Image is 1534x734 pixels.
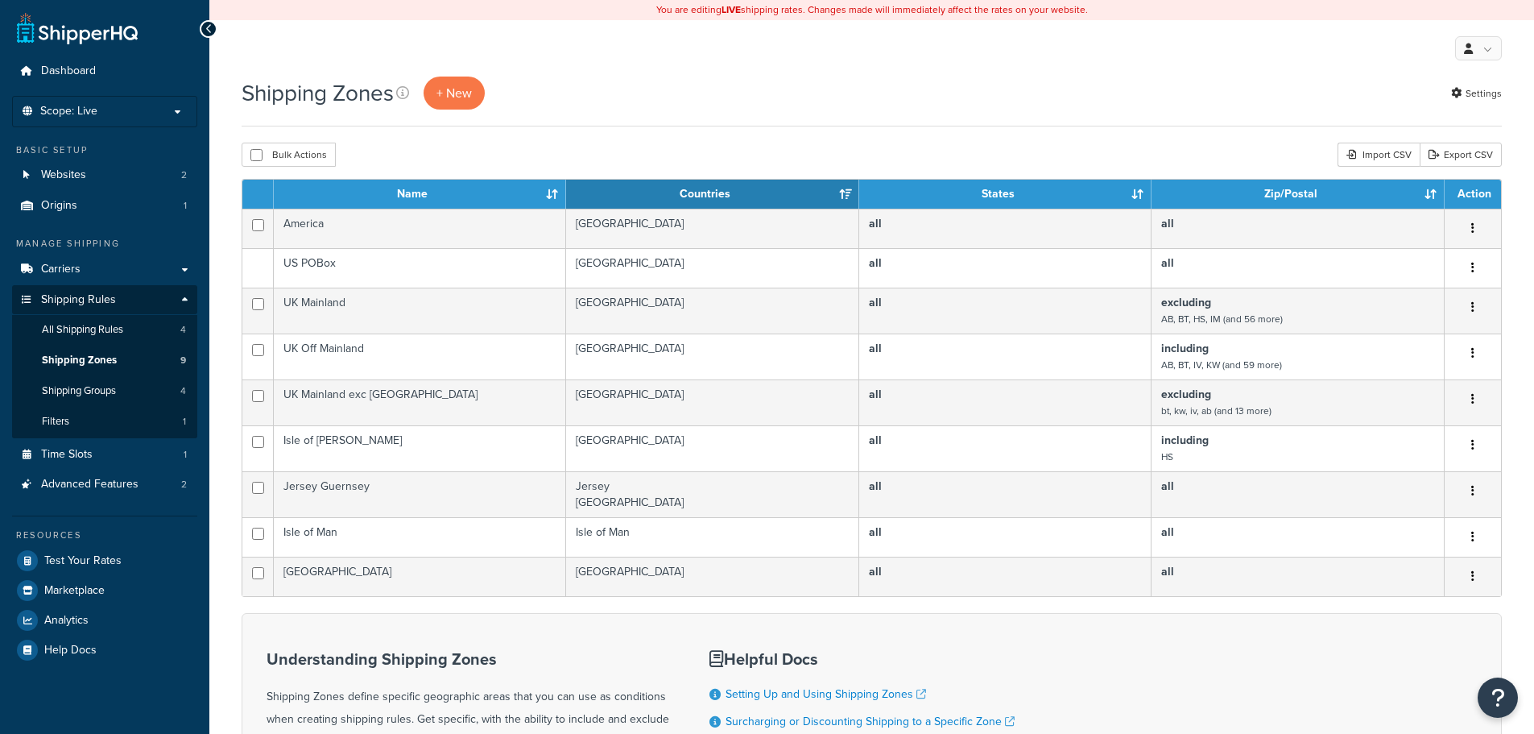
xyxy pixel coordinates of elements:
[41,64,96,78] span: Dashboard
[44,614,89,628] span: Analytics
[566,471,859,517] td: Jersey [GEOGRAPHIC_DATA]
[709,650,1015,668] h3: Helpful Docs
[274,209,566,248] td: America
[274,288,566,334] td: UK Mainland
[566,248,859,288] td: [GEOGRAPHIC_DATA]
[17,12,138,44] a: ShipperHQ Home
[12,160,197,190] a: Websites 2
[424,77,485,110] a: + New
[1161,294,1211,311] b: excluding
[566,517,859,557] td: Isle of Man
[12,255,197,284] a: Carriers
[242,143,336,167] button: Bulk Actions
[12,56,197,86] a: Dashboard
[274,379,566,425] td: UK Mainland exc [GEOGRAPHIC_DATA]
[869,386,882,403] b: all
[12,470,197,500] li: Advanced Features
[42,415,69,429] span: Filters
[12,315,197,345] a: All Shipping Rules 4
[1445,180,1501,209] th: Action
[726,686,926,703] a: Setting Up and Using Shipping Zones
[12,546,197,575] a: Test Your Rates
[40,105,97,118] span: Scope: Live
[12,407,197,437] li: Filters
[12,606,197,635] a: Analytics
[12,576,197,605] a: Marketplace
[12,160,197,190] li: Websites
[180,323,186,337] span: 4
[41,199,77,213] span: Origins
[183,415,186,429] span: 1
[41,293,116,307] span: Shipping Rules
[1152,180,1445,209] th: Zip/Postal: activate to sort column ascending
[869,340,882,357] b: all
[12,285,197,315] a: Shipping Rules
[1161,450,1173,464] small: HS
[1451,82,1502,105] a: Settings
[12,376,197,406] a: Shipping Groups 4
[42,384,116,398] span: Shipping Groups
[274,334,566,379] td: UK Off Mainland
[12,636,197,665] a: Help Docs
[869,478,882,495] b: all
[1161,340,1209,357] b: including
[1161,404,1271,418] small: bt, kw, iv, ab (and 13 more)
[12,237,197,251] div: Manage Shipping
[722,2,741,17] b: LIVE
[12,315,197,345] li: All Shipping Rules
[180,384,186,398] span: 4
[12,143,197,157] div: Basic Setup
[42,323,123,337] span: All Shipping Rules
[1161,358,1282,372] small: AB, BT, IV, KW (and 59 more)
[1161,524,1174,541] b: all
[566,379,859,425] td: [GEOGRAPHIC_DATA]
[566,334,859,379] td: [GEOGRAPHIC_DATA]
[12,440,197,470] li: Time Slots
[184,448,187,462] span: 1
[1478,678,1518,718] button: Open Resource Center
[1161,312,1283,326] small: AB, BT, HS, IM (and 56 more)
[859,180,1152,209] th: States: activate to sort column ascending
[12,285,197,438] li: Shipping Rules
[1161,255,1174,272] b: all
[12,346,197,375] li: Shipping Zones
[180,354,186,367] span: 9
[12,376,197,406] li: Shipping Groups
[566,209,859,248] td: [GEOGRAPHIC_DATA]
[726,713,1015,730] a: Surcharging or Discounting Shipping to a Specific Zone
[44,644,97,657] span: Help Docs
[1338,143,1420,167] div: Import CSV
[181,168,187,182] span: 2
[869,432,882,449] b: all
[274,471,566,517] td: Jersey Guernsey
[566,180,859,209] th: Countries: activate to sort column ascending
[242,77,394,109] h1: Shipping Zones
[869,215,882,232] b: all
[869,563,882,580] b: all
[1420,143,1502,167] a: Export CSV
[181,478,187,491] span: 2
[566,557,859,596] td: [GEOGRAPHIC_DATA]
[436,84,472,102] span: + New
[1161,386,1211,403] b: excluding
[274,557,566,596] td: [GEOGRAPHIC_DATA]
[12,191,197,221] a: Origins 1
[41,168,86,182] span: Websites
[41,478,139,491] span: Advanced Features
[184,199,187,213] span: 1
[274,248,566,288] td: US POBox
[566,425,859,471] td: [GEOGRAPHIC_DATA]
[12,470,197,500] a: Advanced Features 2
[274,425,566,471] td: Isle of [PERSON_NAME]
[566,288,859,334] td: [GEOGRAPHIC_DATA]
[12,346,197,375] a: Shipping Zones 9
[41,263,81,276] span: Carriers
[44,584,105,598] span: Marketplace
[12,440,197,470] a: Time Slots 1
